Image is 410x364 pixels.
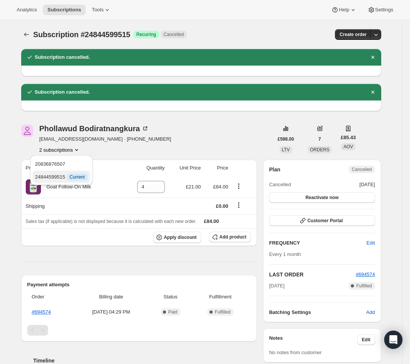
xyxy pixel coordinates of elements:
[27,289,74,305] th: Order
[216,203,228,209] span: £0.00
[269,192,375,203] button: Reactivate now
[269,215,375,226] button: Customer Portal
[136,31,156,38] span: Recurring
[33,30,130,39] span: Subscription #24844599515
[368,52,378,63] button: Dismiss notification
[269,350,322,355] span: No notes from customer
[343,144,353,149] span: AOV
[39,146,81,154] button: Product actions
[305,195,338,201] span: Reactivate now
[356,271,375,277] a: #694574
[167,160,203,176] th: Unit Price
[26,219,197,224] span: Sales tax (if applicable) is not displayed because it is calculated with each new order.
[327,5,361,15] button: Help
[194,293,246,301] span: Fulfillment
[269,239,366,247] h2: FREQUENCY
[269,271,356,278] h2: LAST ORDER
[33,158,90,170] button: 20836876507
[269,282,285,290] span: [DATE]
[340,31,366,38] span: Create order
[35,174,88,180] span: 24844599515
[278,136,294,142] span: £598.00
[213,184,228,190] span: £84.00
[269,334,357,345] h3: Notes
[27,325,251,336] nav: Pagination
[43,5,86,15] button: Subscriptions
[76,293,147,301] span: Billing date
[17,7,37,13] span: Analytics
[269,251,301,257] span: Every 1 month
[363,5,398,15] button: Settings
[12,5,41,15] button: Analytics
[92,7,103,13] span: Tools
[339,7,349,13] span: Help
[360,181,375,188] span: [DATE]
[164,234,197,240] span: Apply discount
[361,306,379,318] button: Add
[366,239,375,247] span: Edit
[356,283,372,289] span: Fulfilled
[32,309,51,315] a: #694574
[215,309,230,315] span: Fulfilled
[204,218,219,224] span: £84.00
[318,136,321,142] span: 7
[269,309,366,316] h6: Batching Settings
[76,308,147,316] span: [DATE] · 04:29 PM
[356,271,375,278] button: #694574
[35,53,90,61] h2: Subscription cancelled.
[39,135,171,143] span: [EMAIL_ADDRESS][DOMAIN_NAME] · [PHONE_NUMBER]
[362,237,379,249] button: Edit
[164,31,184,38] span: Cancelled
[282,147,290,152] span: LTV
[35,161,65,167] span: 20836876507
[368,87,378,97] button: Dismiss notification
[233,201,245,209] button: Shipping actions
[39,125,149,132] div: Phollawud Bodiratnangkura
[70,174,85,180] span: Current
[384,331,402,349] div: Open Intercom Messenger
[122,160,167,176] th: Quantity
[366,309,375,316] span: Add
[314,134,325,144] button: 7
[186,184,201,190] span: £21.00
[233,182,245,190] button: Product actions
[273,134,299,144] button: £598.00
[357,334,375,345] button: Edit
[27,281,251,289] h2: Payment attempts
[151,293,190,301] span: Status
[87,5,116,15] button: Tools
[219,234,246,240] span: Add product
[209,232,251,242] button: Add product
[21,125,33,137] span: Phollawud Bodiratnangkura
[21,160,122,176] th: Product
[203,160,230,176] th: Price
[21,29,32,40] button: Subscriptions
[33,171,90,183] button: 24844599515 InfoCurrent
[310,147,329,152] span: ORDERS
[269,166,280,173] h2: Plan
[375,7,393,13] span: Settings
[307,218,343,224] span: Customer Portal
[341,134,356,141] span: £85.43
[35,88,90,96] h2: Subscription cancelled.
[26,179,41,195] img: product img
[21,198,122,214] th: Shipping
[362,337,371,343] span: Edit
[168,309,177,315] span: Paid
[352,166,372,173] span: Cancelled
[269,181,291,188] span: Cancelled
[153,232,201,243] button: Apply discount
[335,29,371,40] button: Create order
[47,7,81,13] span: Subscriptions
